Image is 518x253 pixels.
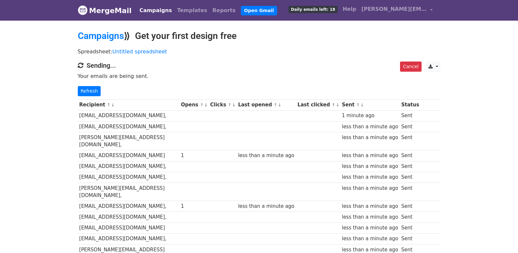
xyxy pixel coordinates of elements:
a: ↓ [360,102,364,107]
a: MergeMail [78,4,132,17]
td: Sent [400,201,421,212]
td: [PERSON_NAME][EMAIL_ADDRESS][DOMAIN_NAME], [78,183,179,201]
a: ↓ [232,102,236,107]
td: Sent [400,183,421,201]
a: Campaigns [78,30,124,41]
div: less than a minute ago [342,203,398,210]
td: [EMAIL_ADDRESS][DOMAIN_NAME] [78,150,179,161]
a: ↓ [278,102,281,107]
td: [EMAIL_ADDRESS][DOMAIN_NAME], [78,201,179,212]
a: ↑ [228,102,231,107]
th: Opens [179,99,209,110]
th: Last opened [237,99,296,110]
p: Spreadsheet: [78,48,441,55]
th: Last clicked [296,99,340,110]
td: Sent [400,212,421,223]
h4: Sending... [78,62,441,69]
a: [PERSON_NAME][EMAIL_ADDRESS][DOMAIN_NAME] [359,3,435,18]
td: Sent [400,110,421,121]
a: ↑ [200,102,204,107]
td: [EMAIL_ADDRESS][DOMAIN_NAME], [78,233,179,244]
td: [EMAIL_ADDRESS][DOMAIN_NAME], [78,110,179,121]
th: Sent [340,99,400,110]
div: less than a minute ago [342,224,398,232]
a: Cancel [400,62,421,72]
div: less than a minute ago [342,213,398,221]
a: ↑ [356,102,360,107]
th: Recipient [78,99,179,110]
div: less than a minute ago [342,123,398,131]
th: Status [400,99,421,110]
a: ↓ [336,102,340,107]
a: ↓ [111,102,115,107]
div: less than a minute ago [238,152,294,159]
a: Reports [210,4,238,17]
td: Sent [400,223,421,233]
div: 1 minute ago [342,112,398,119]
span: [PERSON_NAME][EMAIL_ADDRESS][DOMAIN_NAME] [361,5,427,13]
div: less than a minute ago [238,203,294,210]
td: [EMAIL_ADDRESS][DOMAIN_NAME], [78,172,179,183]
h2: ⟫ Get your first design free [78,30,441,42]
img: MergeMail logo [78,5,88,15]
a: Help [340,3,359,16]
td: [EMAIL_ADDRESS][DOMAIN_NAME], [78,161,179,172]
div: less than a minute ago [342,134,398,141]
a: Refresh [78,86,101,96]
td: [EMAIL_ADDRESS][DOMAIN_NAME], [78,212,179,223]
span: Daily emails left: 18 [289,6,337,13]
div: less than a minute ago [342,185,398,192]
a: Untitled spreadsheet [112,48,167,55]
a: ↑ [274,102,277,107]
div: less than a minute ago [342,173,398,181]
div: less than a minute ago [342,163,398,170]
th: Clicks [209,99,236,110]
a: ↑ [107,102,110,107]
a: Campaigns [137,4,175,17]
div: 1 [181,152,207,159]
div: less than a minute ago [342,152,398,159]
td: Sent [400,132,421,150]
td: [PERSON_NAME][EMAIL_ADDRESS][DOMAIN_NAME], [78,132,179,150]
td: Sent [400,172,421,183]
p: Your emails are being sent. [78,73,441,80]
div: 1 [181,203,207,210]
a: ↑ [332,102,335,107]
a: Open Gmail [241,6,277,15]
div: less than a minute ago [342,235,398,243]
td: Sent [400,161,421,172]
a: Templates [175,4,210,17]
a: Daily emails left: 18 [286,3,340,16]
td: Sent [400,150,421,161]
td: Sent [400,121,421,132]
td: [EMAIL_ADDRESS][DOMAIN_NAME] [78,223,179,233]
td: [EMAIL_ADDRESS][DOMAIN_NAME], [78,121,179,132]
a: ↓ [204,102,208,107]
td: Sent [400,233,421,244]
